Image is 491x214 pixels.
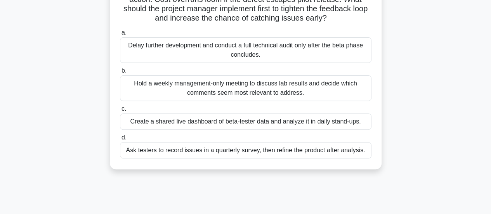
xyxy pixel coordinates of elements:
div: Ask testers to record issues in a quarterly survey, then refine the product after analysis. [120,142,371,158]
span: c. [121,105,126,112]
span: d. [121,134,127,141]
div: Hold a weekly management-only meeting to discuss lab results and decide which comments seem most ... [120,75,371,101]
div: Delay further development and conduct a full technical audit only after the beta phase concludes. [120,37,371,63]
div: Create a shared live dashboard of beta-tester data and analyze it in daily stand-ups. [120,113,371,130]
span: a. [121,29,127,36]
span: b. [121,67,127,74]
